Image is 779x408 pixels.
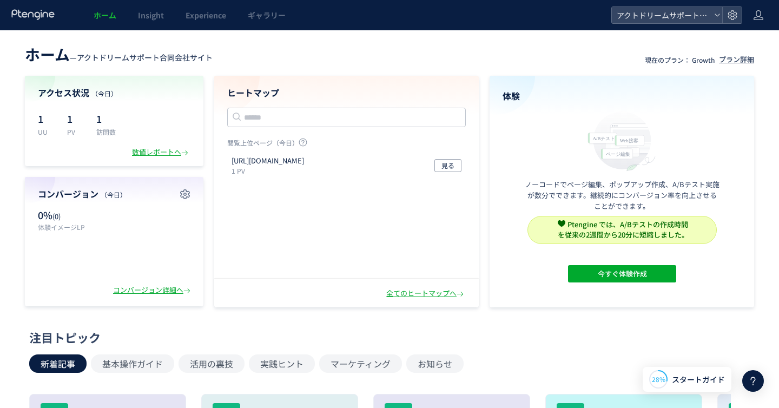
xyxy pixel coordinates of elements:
[719,55,754,65] div: プラン詳細
[249,354,315,373] button: 実践ヒント
[38,208,109,222] p: 0%
[406,354,464,373] button: お知らせ
[29,354,87,373] button: 新着記事
[138,10,164,21] span: Insight
[186,10,226,21] span: Experience
[38,127,54,136] p: UU
[67,110,83,127] p: 1
[38,222,109,232] p: 体験イメージLP
[227,87,466,99] h4: ヒートマップ
[101,190,127,199] span: （今日）
[179,354,245,373] button: 活用の裏技
[227,138,466,152] p: 閲覧上位ページ（今日）
[645,55,715,64] p: 現在のプラン： Growth
[525,179,719,212] p: ノーコードでページ編集、ポップアップ作成、A/Bテスト実施が数分でできます。継続的にコンバージョン率を向上させることができます。
[91,89,117,98] span: （今日）
[77,52,213,63] span: アクトドリームサポート合同会社サイト
[96,127,116,136] p: 訪問数
[672,374,725,385] span: スタートガイド
[248,10,286,21] span: ギャラリー
[434,159,461,172] button: 見る
[503,90,741,102] h4: 体験
[52,211,61,221] span: (0)
[558,220,565,227] img: svg+xml,%3c
[597,265,646,282] span: 今すぐ体験作成
[132,147,190,157] div: 数値レポートへ
[319,354,402,373] button: マーケティング
[38,110,54,127] p: 1
[232,156,304,166] p: https://utage.actdream.net/p/expopt
[96,110,116,127] p: 1
[568,265,676,282] button: 今すぐ体験作成
[67,127,83,136] p: PV
[38,188,190,200] h4: コンバージョン
[91,354,174,373] button: 基本操作ガイド
[29,329,744,346] div: 注目トピック
[25,43,213,65] div: —
[386,288,466,299] div: 全てのヒートマップへ
[94,10,116,21] span: ホーム
[113,285,193,295] div: コンバージョン詳細へ
[583,109,662,172] img: home_experience_onbo_jp-C5-EgdA0.svg
[613,7,710,23] span: アクトドリームサポート合同会社サイト
[558,219,689,240] span: Ptengine では、A/Bテストの作成時間 を従来の2週間から20分に短縮しました。
[25,43,70,65] span: ホーム
[38,87,190,99] h4: アクセス状況
[652,374,665,384] span: 28%
[441,159,454,172] span: 見る
[232,166,308,175] p: 1 PV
